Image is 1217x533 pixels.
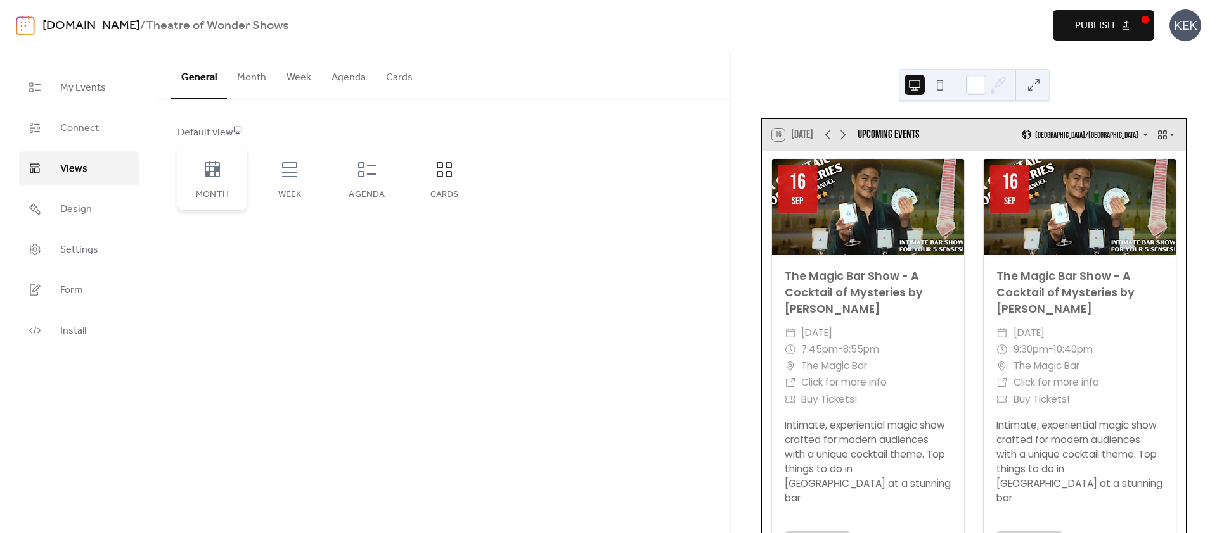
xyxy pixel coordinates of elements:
div: Intimate, experiential magic show crafted for modern audiences with a unique cocktail theme. Top ... [984,418,1176,506]
div: Intimate, experiential magic show crafted for modern audiences with a unique cocktail theme. Top ... [772,418,964,506]
div: ​ [785,358,796,374]
span: My Events [60,80,106,96]
span: Views [60,161,87,177]
div: KEK [1169,9,1201,41]
a: Click for more info [1014,375,1099,389]
span: The Magic Bar [1014,358,1079,374]
a: Buy Tickets! [801,392,857,406]
span: - [1048,341,1053,358]
span: Publish [1075,18,1114,34]
a: Buy Tickets! [1014,392,1069,406]
span: Connect [60,121,99,136]
div: ​ [785,341,796,358]
b: Theatre of Wonder Shows [146,14,288,38]
a: Design [19,192,139,226]
a: Click for more info [801,375,887,389]
div: ​ [996,325,1008,341]
span: Design [60,202,92,217]
div: Agenda [345,190,389,200]
div: ​ [785,374,796,391]
span: [DATE] [801,325,832,341]
div: Cards [422,190,467,200]
a: Connect [19,111,139,145]
span: 10:40pm [1053,341,1093,358]
span: The Magic Bar [801,358,867,374]
span: Install [60,323,86,339]
a: [DOMAIN_NAME] [42,14,140,38]
button: Cards [376,51,423,98]
b: / [140,14,146,38]
div: 16 [789,172,806,193]
span: 8:55pm [843,341,879,358]
div: ​ [785,391,796,408]
button: Month [227,51,276,98]
span: [GEOGRAPHIC_DATA]/[GEOGRAPHIC_DATA] [1035,131,1138,139]
button: General [171,51,227,99]
a: My Events [19,70,139,104]
button: Publish [1053,10,1154,41]
div: Sep [1004,196,1015,207]
a: The Magic Bar Show - A Cocktail of Mysteries by [PERSON_NAME] [785,268,923,317]
button: Week [276,51,321,98]
span: [DATE] [1014,325,1045,341]
button: Agenda [321,51,376,98]
span: 9:30pm [1014,341,1048,358]
div: Upcoming events [858,127,920,143]
div: Default view [177,125,709,141]
div: Sep [792,196,803,207]
a: The Magic Bar Show - A Cocktail of Mysteries by [PERSON_NAME] [996,268,1135,317]
img: logo [16,15,35,35]
div: ​ [996,341,1008,358]
span: - [838,341,843,358]
div: 16 [1001,172,1018,193]
div: Month [190,190,235,200]
span: Form [60,283,83,298]
span: 7:45pm [801,341,838,358]
div: Week [267,190,312,200]
div: ​ [996,391,1008,408]
a: Views [19,151,139,185]
a: Install [19,313,139,348]
span: Settings [60,242,98,258]
div: ​ [785,325,796,341]
a: Form [19,273,139,307]
div: ​ [996,374,1008,391]
div: ​ [996,358,1008,374]
a: Settings [19,232,139,266]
